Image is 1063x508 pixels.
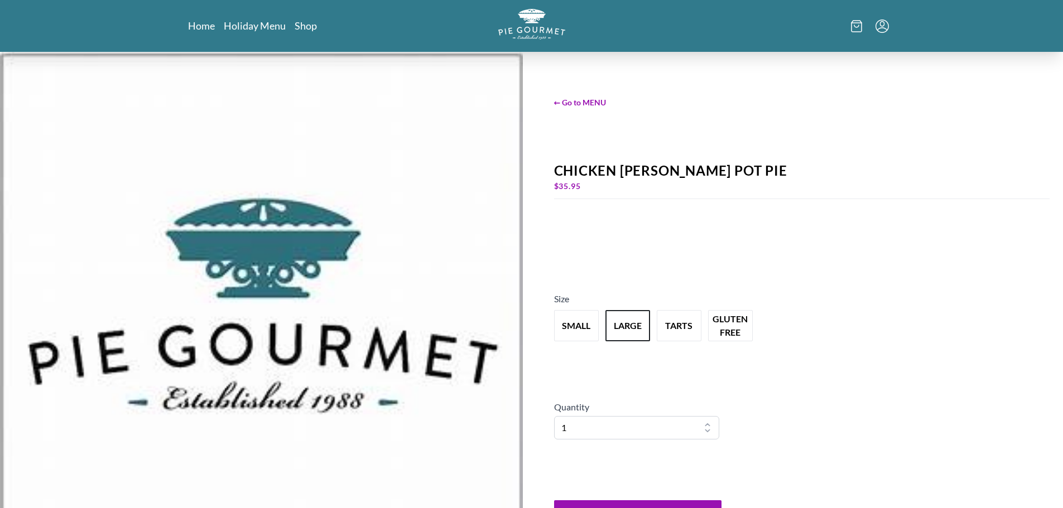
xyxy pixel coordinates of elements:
select: Quantity [554,416,719,439]
img: logo [498,9,565,40]
button: Variant Swatch [657,310,701,341]
div: $ 35.95 [554,178,1050,194]
a: Shop [295,19,317,32]
button: Variant Swatch [708,310,753,341]
span: Quantity [554,401,589,412]
a: Logo [498,9,565,43]
button: Variant Swatch [605,310,650,341]
span: ← Go to MENU [554,96,1050,108]
a: Holiday Menu [224,19,286,32]
button: Variant Swatch [554,310,599,341]
span: Size [554,293,569,304]
div: Chicken [PERSON_NAME] Pot Pie [554,163,1050,178]
a: Home [188,19,215,32]
button: Menu [876,20,889,33]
